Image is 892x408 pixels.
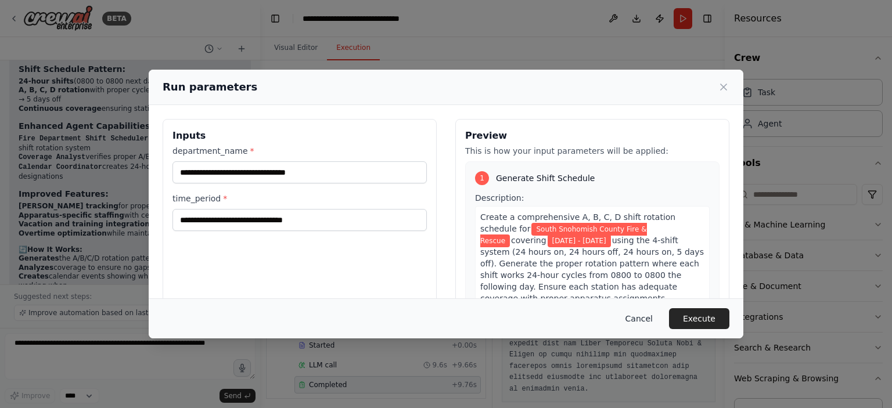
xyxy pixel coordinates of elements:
[548,234,611,247] span: Variable: time_period
[480,212,675,233] span: Create a comprehensive A, B, C, D shift rotation schedule for
[480,223,647,247] span: Variable: department_name
[669,308,729,329] button: Execute
[496,172,595,184] span: Generate Shift Schedule
[616,308,662,329] button: Cancel
[475,193,524,203] span: Description:
[465,145,720,157] p: This is how your input parameters will be applied:
[163,79,257,95] h2: Run parameters
[172,129,427,143] h3: Inputs
[465,129,720,143] h3: Preview
[172,193,427,204] label: time_period
[475,171,489,185] div: 1
[172,145,427,157] label: department_name
[511,236,546,245] span: covering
